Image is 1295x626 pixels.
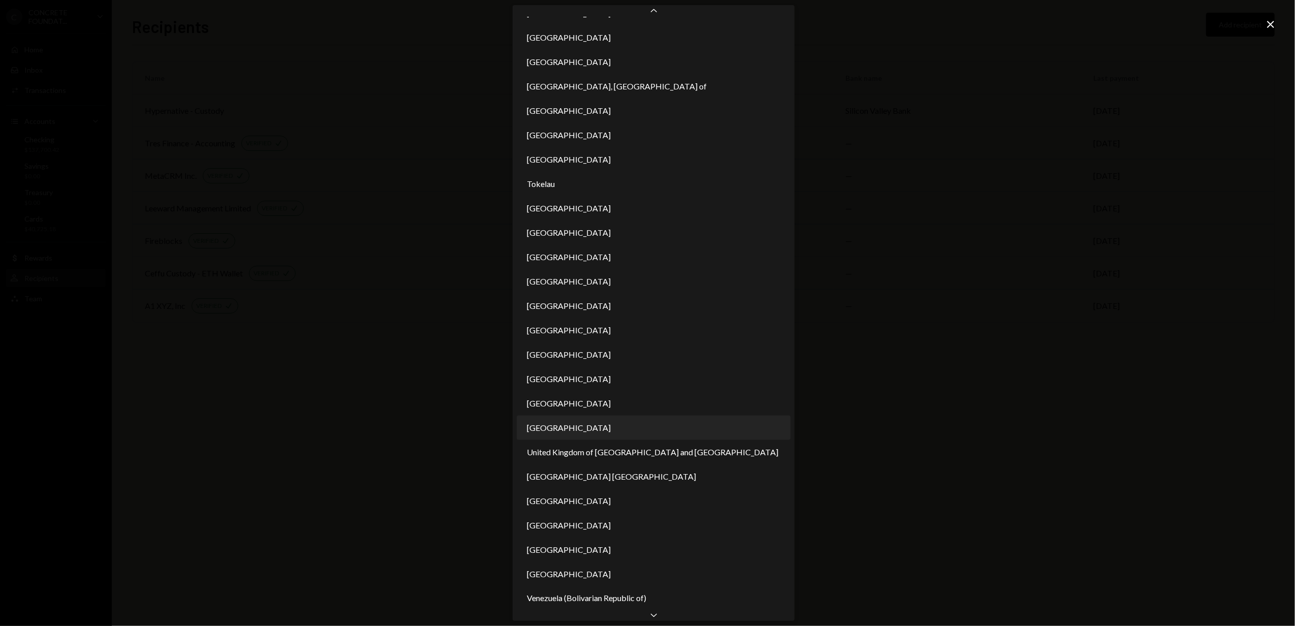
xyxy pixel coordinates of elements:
[527,32,611,44] span: [GEOGRAPHIC_DATA]
[527,422,611,434] span: [GEOGRAPHIC_DATA]
[527,129,611,141] span: [GEOGRAPHIC_DATA]
[527,446,778,458] span: United Kingdom of [GEOGRAPHIC_DATA] and [GEOGRAPHIC_DATA]
[527,373,611,385] span: [GEOGRAPHIC_DATA]
[527,300,611,312] span: [GEOGRAPHIC_DATA]
[527,397,611,410] span: [GEOGRAPHIC_DATA]
[527,275,611,288] span: [GEOGRAPHIC_DATA]
[527,227,611,239] span: [GEOGRAPHIC_DATA]
[527,495,611,507] span: [GEOGRAPHIC_DATA]
[527,105,611,117] span: [GEOGRAPHIC_DATA]
[527,56,611,68] span: [GEOGRAPHIC_DATA]
[527,471,696,483] span: [GEOGRAPHIC_DATA] [GEOGRAPHIC_DATA]
[527,80,707,92] span: [GEOGRAPHIC_DATA], [GEOGRAPHIC_DATA] of
[527,349,611,361] span: [GEOGRAPHIC_DATA]
[527,202,611,214] span: [GEOGRAPHIC_DATA]
[527,592,646,605] span: Venezuela (Bolivarian Republic of)
[527,568,611,580] span: [GEOGRAPHIC_DATA]
[527,324,611,336] span: [GEOGRAPHIC_DATA]
[527,153,611,166] span: [GEOGRAPHIC_DATA]
[527,519,611,531] span: [GEOGRAPHIC_DATA]
[527,251,611,263] span: [GEOGRAPHIC_DATA]
[527,544,611,556] span: [GEOGRAPHIC_DATA]
[527,178,555,190] span: Tokelau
